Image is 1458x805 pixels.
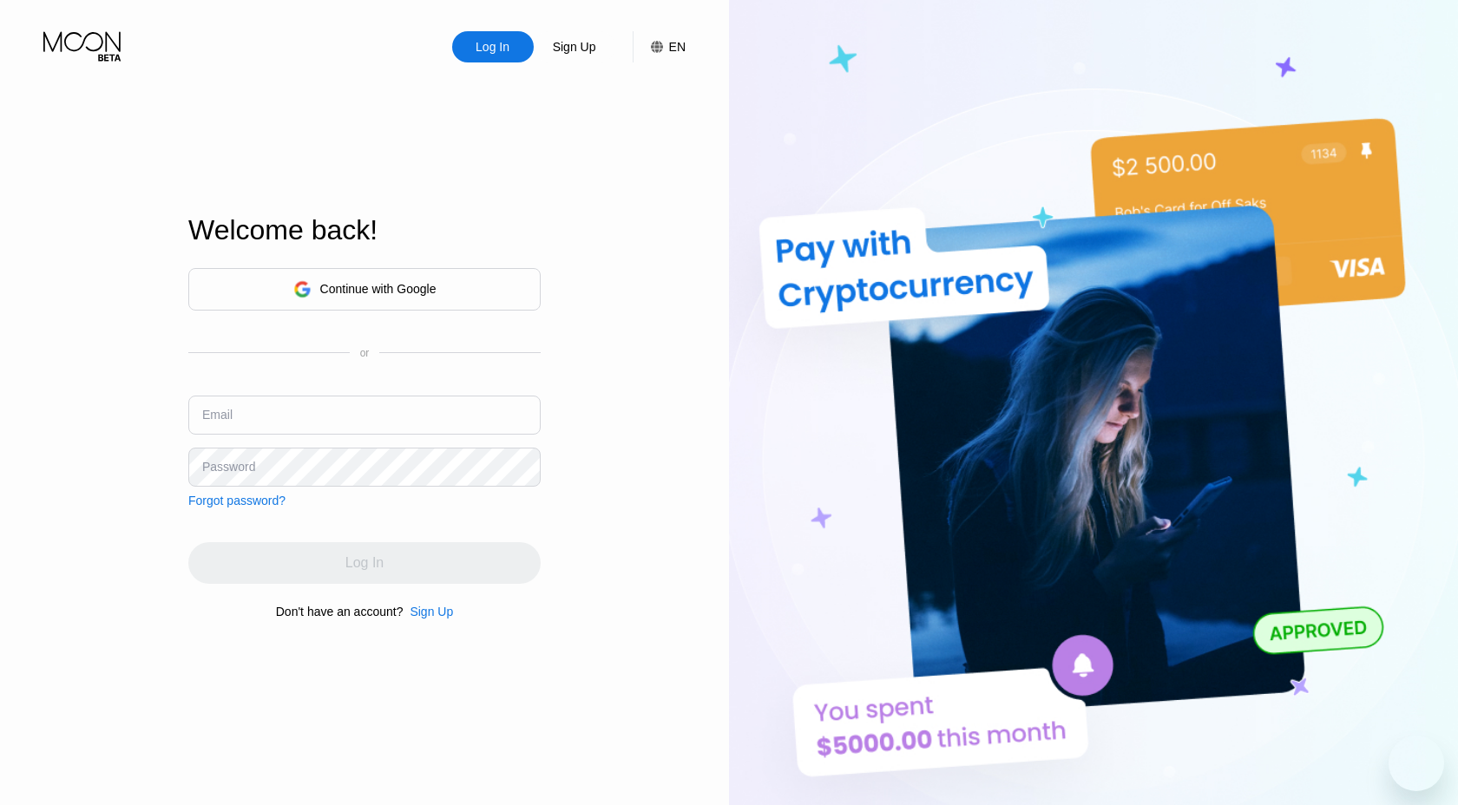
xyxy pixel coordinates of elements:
[276,605,404,618] div: Don't have an account?
[633,31,686,62] div: EN
[669,40,686,54] div: EN
[188,494,286,507] div: Forgot password?
[534,31,615,62] div: Sign Up
[551,38,598,56] div: Sign Up
[202,408,233,422] div: Email
[403,605,453,618] div: Sign Up
[410,605,453,618] div: Sign Up
[1389,736,1444,791] iframe: Button to launch messaging window
[474,38,511,56] div: Log In
[452,31,534,62] div: Log In
[202,460,255,474] div: Password
[320,282,437,296] div: Continue with Google
[188,268,541,311] div: Continue with Google
[188,214,541,246] div: Welcome back!
[360,347,370,359] div: or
